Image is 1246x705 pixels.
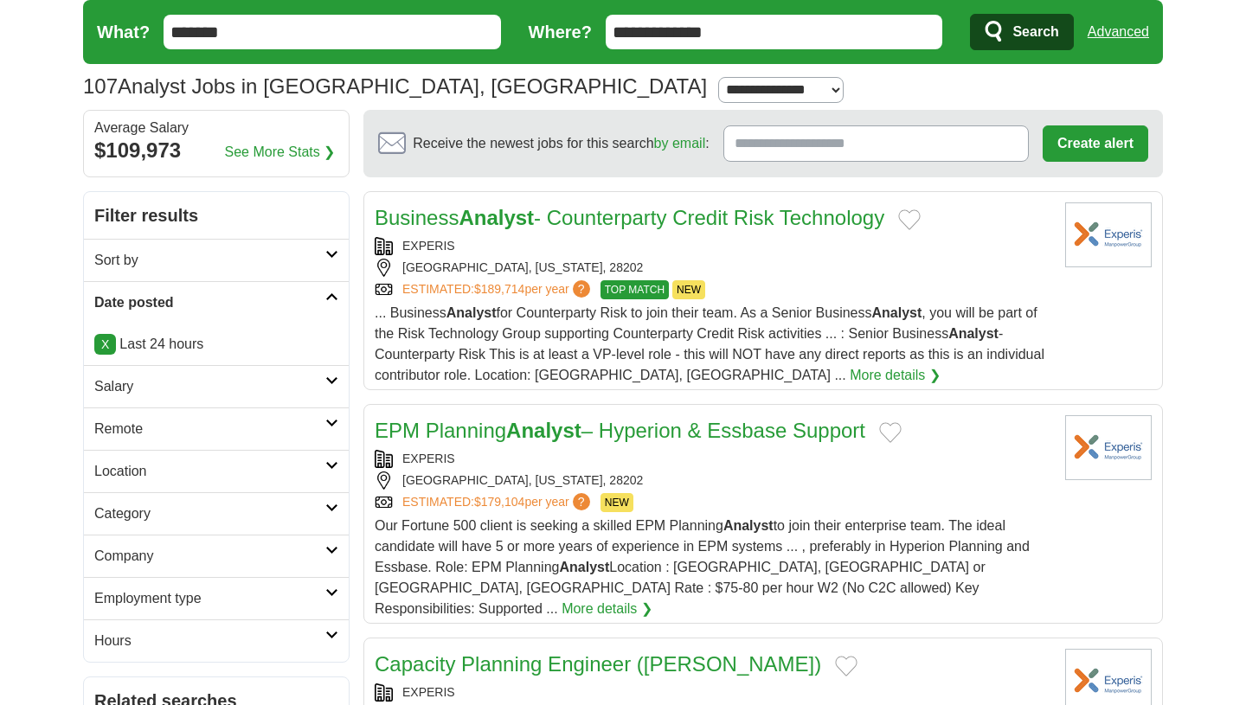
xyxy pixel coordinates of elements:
[84,619,349,662] a: Hours
[375,652,821,676] a: Capacity Planning Engineer ([PERSON_NAME])
[84,281,349,324] a: Date posted
[402,685,455,699] a: EXPERIS
[375,206,884,229] a: BusinessAnalyst- Counterparty Credit Risk Technology
[94,250,325,271] h2: Sort by
[898,209,921,230] button: Add to favorite jobs
[94,121,338,135] div: Average Salary
[83,74,707,98] h1: Analyst Jobs in [GEOGRAPHIC_DATA], [GEOGRAPHIC_DATA]
[83,71,118,102] span: 107
[402,493,594,512] a: ESTIMATED:$179,104per year?
[1012,15,1058,49] span: Search
[94,334,116,355] a: X
[94,461,325,482] h2: Location
[97,19,150,45] label: What?
[225,142,336,163] a: See More Stats ❯
[562,599,652,619] a: More details ❯
[1065,202,1152,267] img: Experis logo
[446,305,497,320] strong: Analyst
[835,656,857,676] button: Add to favorite jobs
[402,239,455,253] a: EXPERIS
[474,495,524,509] span: $179,104
[375,305,1044,382] span: ... Business for Counterparty Risk to join their team. As a Senior Business , you will be part of...
[672,280,705,299] span: NEW
[413,133,709,154] span: Receive the newest jobs for this search :
[84,407,349,450] a: Remote
[375,471,1051,490] div: [GEOGRAPHIC_DATA], [US_STATE], 28202
[871,305,922,320] strong: Analyst
[94,334,338,355] p: Last 24 hours
[529,19,592,45] label: Where?
[84,450,349,492] a: Location
[850,365,941,386] a: More details ❯
[601,280,669,299] span: TOP MATCH
[84,535,349,577] a: Company
[402,280,594,299] a: ESTIMATED:$189,714per year?
[84,365,349,407] a: Salary
[1065,415,1152,480] img: Experis logo
[573,280,590,298] span: ?
[94,419,325,439] h2: Remote
[94,135,338,166] div: $109,973
[375,259,1051,277] div: [GEOGRAPHIC_DATA], [US_STATE], 28202
[94,292,325,313] h2: Date posted
[375,419,865,442] a: EPM PlanningAnalyst– Hyperion & Essbase Support
[879,422,902,443] button: Add to favorite jobs
[402,452,455,465] a: EXPERIS
[573,493,590,510] span: ?
[94,376,325,397] h2: Salary
[84,239,349,281] a: Sort by
[654,136,706,151] a: by email
[375,518,1030,616] span: Our Fortune 500 client is seeking a skilled EPM Planning to join their enterprise team. The ideal...
[84,192,349,239] h2: Filter results
[94,503,325,524] h2: Category
[459,206,534,229] strong: Analyst
[723,518,774,533] strong: Analyst
[601,493,633,512] span: NEW
[1043,125,1148,162] button: Create alert
[94,546,325,567] h2: Company
[84,492,349,535] a: Category
[84,577,349,619] a: Employment type
[970,14,1073,50] button: Search
[948,326,999,341] strong: Analyst
[506,419,581,442] strong: Analyst
[94,631,325,651] h2: Hours
[1088,15,1149,49] a: Advanced
[559,560,609,574] strong: Analyst
[474,282,524,296] span: $189,714
[94,588,325,609] h2: Employment type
